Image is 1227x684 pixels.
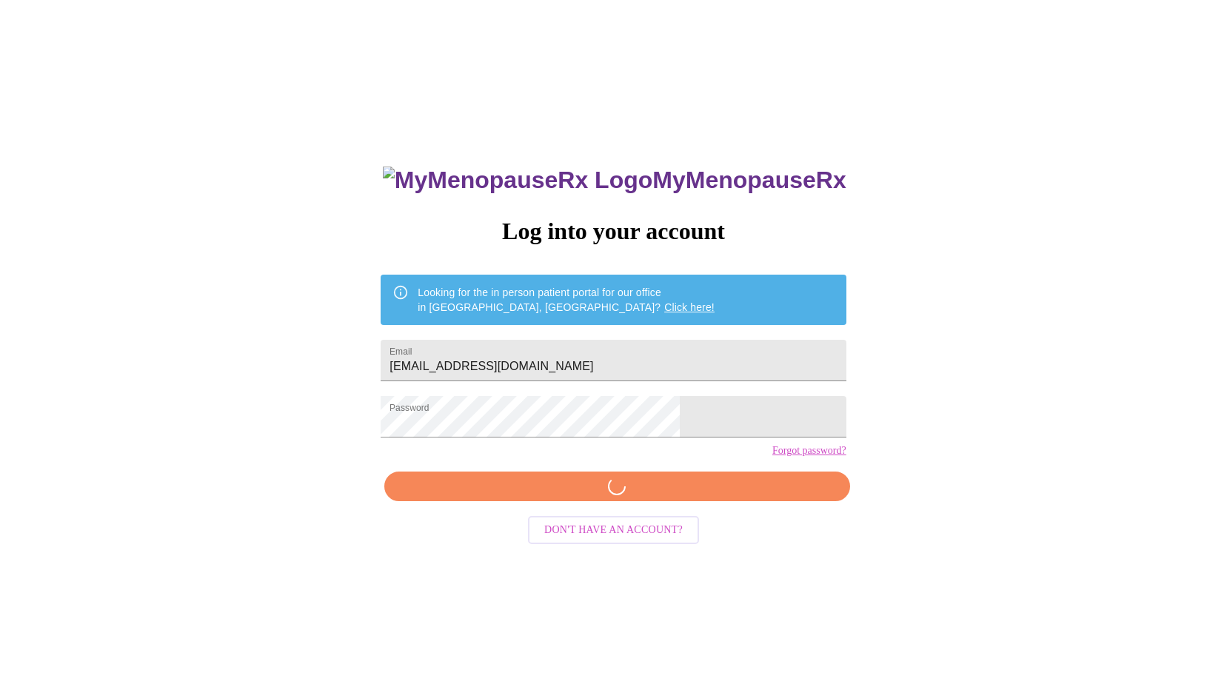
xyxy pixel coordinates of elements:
button: Don't have an account? [528,516,699,545]
img: MyMenopauseRx Logo [383,167,652,194]
a: Forgot password? [772,445,846,457]
a: Click here! [664,301,715,313]
h3: MyMenopauseRx [383,167,846,194]
h3: Log into your account [381,218,846,245]
span: Don't have an account? [544,521,683,540]
div: Looking for the in person patient portal for our office in [GEOGRAPHIC_DATA], [GEOGRAPHIC_DATA]? [418,279,715,321]
a: Don't have an account? [524,523,703,535]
